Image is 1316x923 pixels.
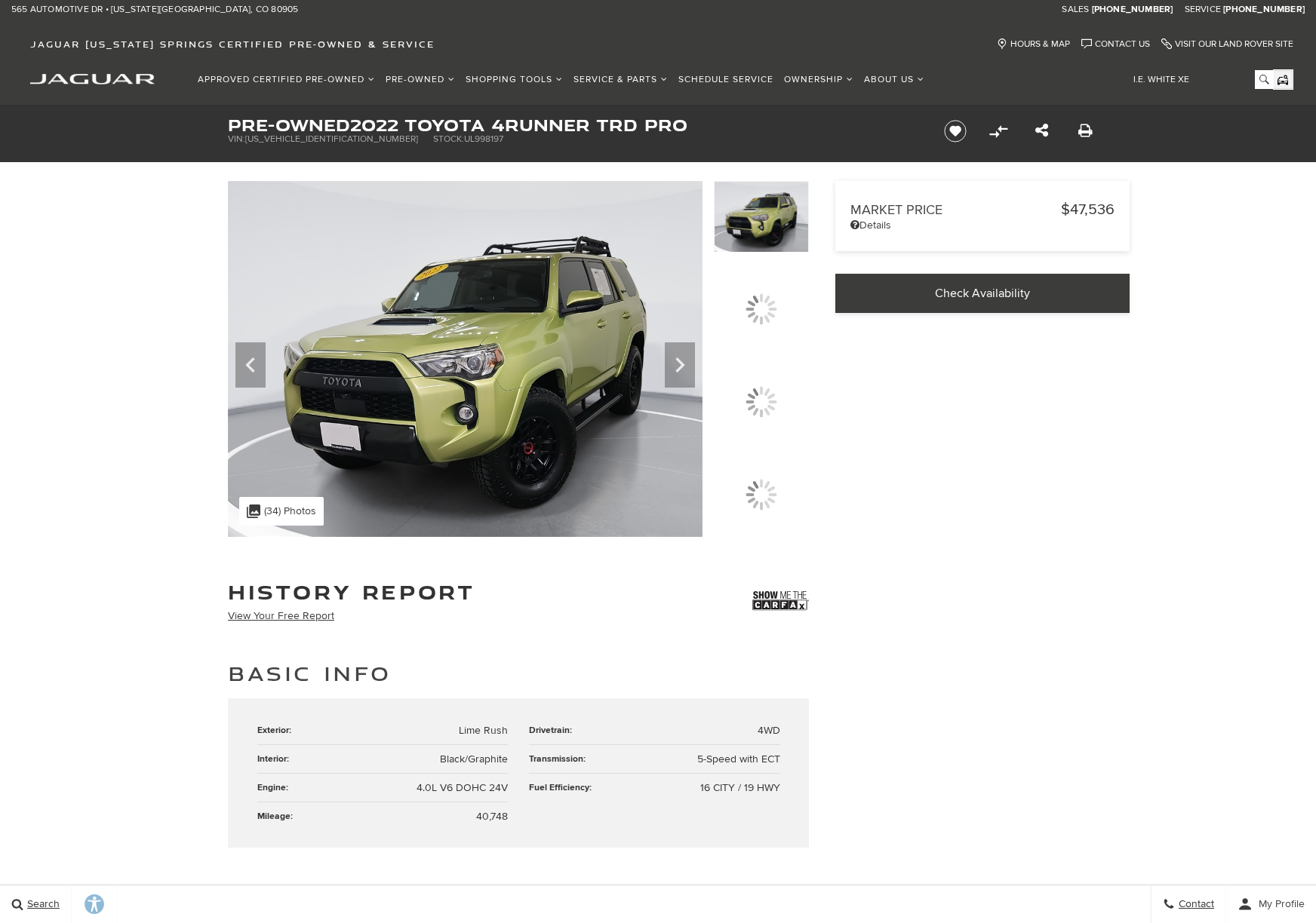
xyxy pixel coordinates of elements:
[1061,201,1115,219] span: $47,536
[1226,885,1316,923] button: user-profile-menu
[257,810,300,823] div: Mileage:
[697,753,780,765] span: 5-Speed with ECT
[464,133,503,145] span: UL998197
[228,133,245,145] span: VIN:
[700,781,780,794] span: 16 CITY / 19 HWY
[779,66,859,93] a: Ownership
[529,724,580,737] div: Drivetrain:
[939,119,972,143] button: Save vehicle
[228,113,350,136] strong: Pre-Owned
[228,582,475,602] h2: History Report
[1223,4,1305,16] a: [PHONE_NUMBER]
[228,609,334,622] a: View Your Free Report
[30,38,435,50] span: Jaguar [US_STATE] Springs Certified Pre-Owned & Service
[850,219,1115,232] a: Details
[1185,4,1221,15] span: Service
[440,753,508,765] span: Black/Graphite
[758,724,780,737] span: 4WD
[1035,122,1048,140] a: Share this Pre-Owned 2022 Toyota 4Runner TRD Pro
[568,66,673,93] a: Service & Parts
[714,181,809,253] img: Used 2022 Lime Rush Toyota TRD Pro image 1
[23,38,442,50] a: Jaguar [US_STATE] Springs Certified Pre-Owned & Service
[257,781,296,794] div: Engine:
[228,181,703,537] img: Used 2022 Lime Rush Toyota TRD Pro image 1
[417,781,508,794] span: 4.0L V6 DOHC 24V
[935,286,1030,301] span: Check Availability
[192,66,930,93] nav: Main Navigation
[23,898,60,911] span: Search
[239,497,324,526] div: (34) Photos
[459,724,508,737] span: Lime Rush
[752,582,809,620] img: Show me the Carfax
[1092,4,1173,16] a: [PHONE_NUMBER]
[987,120,1010,143] button: Compare vehicle
[380,66,460,93] a: Pre-Owned
[1078,122,1093,140] a: Print this Pre-Owned 2022 Toyota 4Runner TRD Pro
[30,72,155,84] a: jaguar
[257,724,299,737] div: Exterior:
[835,274,1130,313] a: Check Availability
[11,4,298,16] a: 565 Automotive Dr • [US_STATE][GEOGRAPHIC_DATA], CO 80905
[1175,898,1214,911] span: Contact
[673,66,779,93] a: Schedule Service
[529,753,593,765] div: Transmission:
[30,74,155,84] img: Jaguar
[997,38,1070,50] a: Hours & Map
[859,66,930,93] a: About Us
[228,117,918,133] h1: 2022 Toyota 4Runner TRD Pro
[192,66,380,93] a: Approved Certified Pre-Owned
[1122,70,1273,89] input: i.e. White XE
[1161,38,1293,50] a: Visit Our Land Rover Site
[433,133,464,145] span: Stock:
[1253,898,1305,911] span: My Profile
[1062,4,1089,15] span: Sales
[257,753,297,765] div: Interior:
[228,660,809,687] h2: Basic Info
[1081,38,1150,50] a: Contact Us
[529,781,599,794] div: Fuel Efficiency:
[476,810,508,823] span: 40,748
[850,202,1061,218] span: Market Price
[460,66,568,93] a: Shopping Tools
[245,133,418,145] span: [US_VEHICLE_IDENTIFICATION_NUMBER]
[850,201,1115,219] a: Market Price $47,536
